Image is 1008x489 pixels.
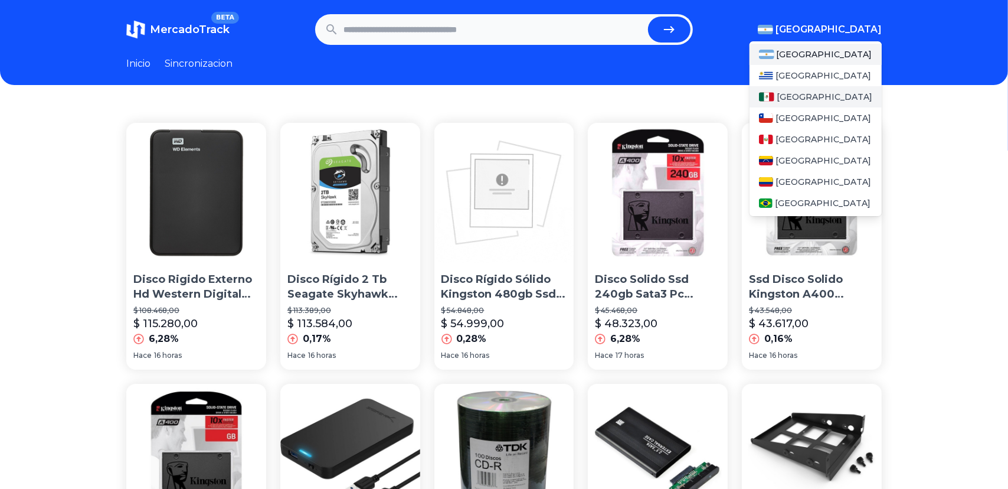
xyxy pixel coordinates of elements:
p: $ 54.999,00 [441,315,505,332]
p: 6,28% [149,332,179,346]
span: 16 horas [308,351,336,360]
img: Argentina [758,25,773,34]
span: Hace [749,351,767,360]
a: MercadoTrackBETA [126,20,230,39]
p: Disco Rígido Sólido Kingston 480gb Ssd Now A400 Sata3 2.5 [441,272,567,302]
span: 16 horas [770,351,797,360]
span: [GEOGRAPHIC_DATA] [777,91,872,103]
span: Hace [287,351,306,360]
span: 16 horas [154,351,182,360]
a: Venezuela[GEOGRAPHIC_DATA] [750,150,882,171]
p: $ 45.468,00 [595,306,721,315]
a: Brasil[GEOGRAPHIC_DATA] [750,193,882,214]
a: Disco Rigido Externo Hd Western Digital 1tb Usb 3.0 Win/macDisco Rigido Externo Hd Western Digita... [126,123,266,370]
a: Colombia[GEOGRAPHIC_DATA] [750,171,882,193]
img: Mexico [759,92,774,102]
a: Sincronizacion [165,57,233,71]
p: $ 115.280,00 [133,315,198,332]
a: Mexico[GEOGRAPHIC_DATA] [750,86,882,107]
img: Disco Solido Ssd 240gb Sata3 Pc Notebook Mac [588,123,728,263]
p: Disco Rígido 2 Tb Seagate Skyhawk Simil Purple Wd Dvr Cct [287,272,413,302]
p: Ssd Disco Solido Kingston A400 240gb Pc Gamer Sata 3 [749,272,875,302]
a: Disco Rígido Sólido Kingston 480gb Ssd Now A400 Sata3 2.5Disco Rígido Sólido Kingston 480gb Ssd N... [434,123,574,370]
span: MercadoTrack [150,23,230,36]
p: 0,28% [457,332,487,346]
span: Hace [133,351,152,360]
img: Disco Rígido 2 Tb Seagate Skyhawk Simil Purple Wd Dvr Cct [280,123,420,263]
span: Hace [441,351,460,360]
p: $ 43.617,00 [749,315,809,332]
img: Uruguay [759,71,773,80]
p: Disco Rigido Externo Hd Western Digital 1tb Usb 3.0 Win/mac [133,272,259,302]
a: Inicio [126,57,150,71]
span: [GEOGRAPHIC_DATA] [775,70,871,81]
p: 6,28% [610,332,640,346]
a: Chile[GEOGRAPHIC_DATA] [750,107,882,129]
img: Ssd Disco Solido Kingston A400 240gb Pc Gamer Sata 3 [742,123,882,263]
a: Disco Solido Ssd 240gb Sata3 Pc Notebook MacDisco Solido Ssd 240gb Sata3 Pc Notebook Mac$ 45.468,... [588,123,728,370]
a: Ssd Disco Solido Kingston A400 240gb Pc Gamer Sata 3Ssd Disco Solido Kingston A400 240gb Pc Gamer... [742,123,882,370]
img: Brasil [759,198,773,208]
a: Uruguay[GEOGRAPHIC_DATA] [750,65,882,86]
p: $ 54.848,00 [441,306,567,315]
a: Argentina[GEOGRAPHIC_DATA] [750,44,882,65]
span: 16 horas [462,351,490,360]
p: $ 48.323,00 [595,315,657,332]
span: [GEOGRAPHIC_DATA] [775,197,870,209]
span: BETA [211,12,239,24]
img: Chile [759,113,773,123]
img: Disco Rígido Sólido Kingston 480gb Ssd Now A400 Sata3 2.5 [434,123,574,263]
span: [GEOGRAPHIC_DATA] [775,155,871,167]
p: Disco Solido Ssd 240gb Sata3 Pc Notebook Mac [595,272,721,302]
img: Argentina [759,50,774,59]
p: $ 43.548,00 [749,306,875,315]
img: Disco Rigido Externo Hd Western Digital 1tb Usb 3.0 Win/mac [126,123,266,263]
img: Peru [759,135,773,144]
a: Peru[GEOGRAPHIC_DATA] [750,129,882,150]
img: MercadoTrack [126,20,145,39]
span: [GEOGRAPHIC_DATA] [777,48,872,60]
p: 0,17% [303,332,331,346]
span: [GEOGRAPHIC_DATA] [775,22,882,37]
p: $ 108.468,00 [133,306,259,315]
button: [GEOGRAPHIC_DATA] [758,22,882,37]
img: Venezuela [759,156,773,165]
img: Colombia [759,177,773,187]
p: $ 113.584,00 [287,315,352,332]
span: [GEOGRAPHIC_DATA] [775,176,871,188]
span: [GEOGRAPHIC_DATA] [775,112,871,124]
span: Hace [595,351,613,360]
p: 0,16% [764,332,793,346]
p: $ 113.389,00 [287,306,413,315]
span: [GEOGRAPHIC_DATA] [775,133,871,145]
span: 17 horas [616,351,644,360]
a: Disco Rígido 2 Tb Seagate Skyhawk Simil Purple Wd Dvr CctDisco Rígido 2 Tb Seagate Skyhawk Simil ... [280,123,420,370]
